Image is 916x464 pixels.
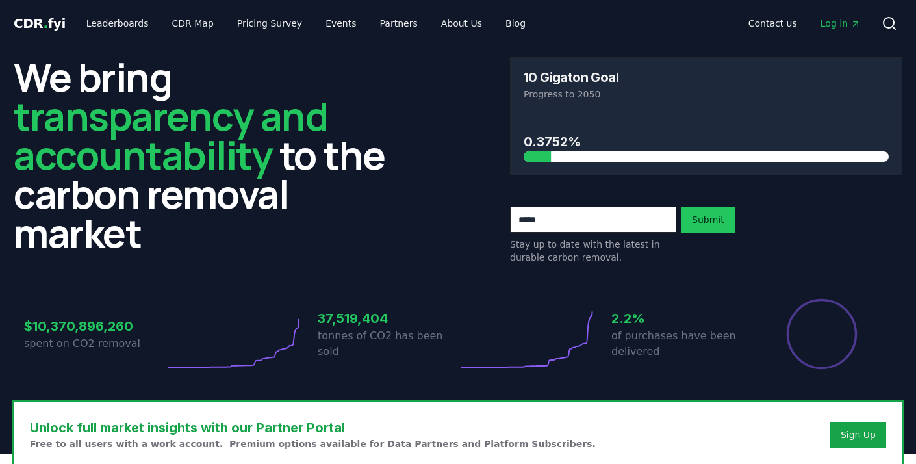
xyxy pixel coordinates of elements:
h3: 37,519,404 [318,309,458,328]
h3: 0.3752% [524,132,889,151]
a: Log in [810,12,871,35]
p: spent on CO2 removal [24,336,164,352]
a: CDR Map [162,12,224,35]
p: Progress to 2050 [524,88,889,101]
span: transparency and accountability [14,89,327,181]
h3: Unlock full market insights with our Partner Portal [30,418,596,437]
nav: Main [738,12,871,35]
a: Pricing Survey [227,12,312,35]
a: About Us [431,12,492,35]
p: Free to all users with a work account. Premium options available for Data Partners and Platform S... [30,437,596,450]
p: Stay up to date with the latest in durable carbon removal. [510,238,676,264]
span: Log in [821,17,861,30]
nav: Main [76,12,536,35]
a: Partners [370,12,428,35]
p: tonnes of CO2 has been sold [318,328,458,359]
h3: 10 Gigaton Goal [524,71,618,84]
a: Blog [495,12,536,35]
button: Sign Up [830,422,886,448]
span: . [44,16,48,31]
button: Submit [681,207,735,233]
h2: We bring to the carbon removal market [14,57,406,252]
div: Percentage of sales delivered [785,298,858,370]
a: Leaderboards [76,12,159,35]
span: CDR fyi [14,16,66,31]
a: Events [315,12,366,35]
a: CDR.fyi [14,14,66,32]
a: Sign Up [841,428,876,441]
h3: 2.2% [611,309,752,328]
h3: $10,370,896,260 [24,316,164,336]
p: of purchases have been delivered [611,328,752,359]
a: Contact us [738,12,808,35]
